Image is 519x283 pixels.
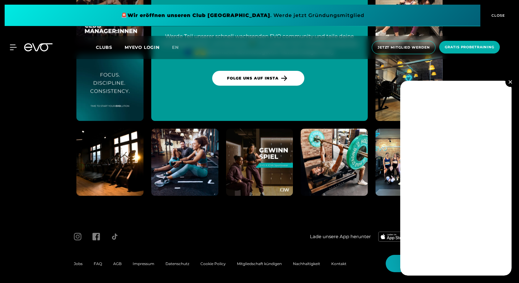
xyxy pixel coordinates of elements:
[133,261,154,266] a: Impressum
[301,129,368,196] img: evofitness instagram
[508,80,512,84] img: close.svg
[480,5,514,26] button: CLOSE
[165,261,189,266] a: Datenschutz
[331,261,346,266] a: Kontakt
[386,255,507,272] button: Hallo Athlet! Was möchtest du tun?
[125,45,160,50] a: MYEVO LOGIN
[172,45,179,50] span: en
[212,71,304,86] a: FOLGE UNS AUF INSTA
[237,261,282,266] a: Mitgliedschaft kündigen
[76,129,144,196] img: evofitness instagram
[76,54,144,121] img: evofitness instagram
[96,45,112,50] span: Clubs
[113,261,122,266] a: AGB
[226,129,293,196] img: evofitness instagram
[378,232,408,242] img: evofitness app
[310,233,371,240] span: Lade unsere App herunter
[200,261,226,266] a: Cookie Policy
[437,41,502,54] a: Gratis Probetraining
[490,13,505,18] span: CLOSE
[378,45,430,50] span: Jetzt Mitglied werden
[94,261,102,266] a: FAQ
[375,129,443,196] img: evofitness instagram
[151,129,218,196] img: evofitness instagram
[293,261,320,266] a: Nachhaltigkeit
[74,261,83,266] a: Jobs
[370,41,437,54] a: Jetzt Mitglied werden
[172,44,186,51] a: en
[375,54,443,121] img: evofitness instagram
[227,75,278,81] span: FOLGE UNS AUF INSTA
[445,45,494,50] span: Gratis Probetraining
[96,44,125,50] a: Clubs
